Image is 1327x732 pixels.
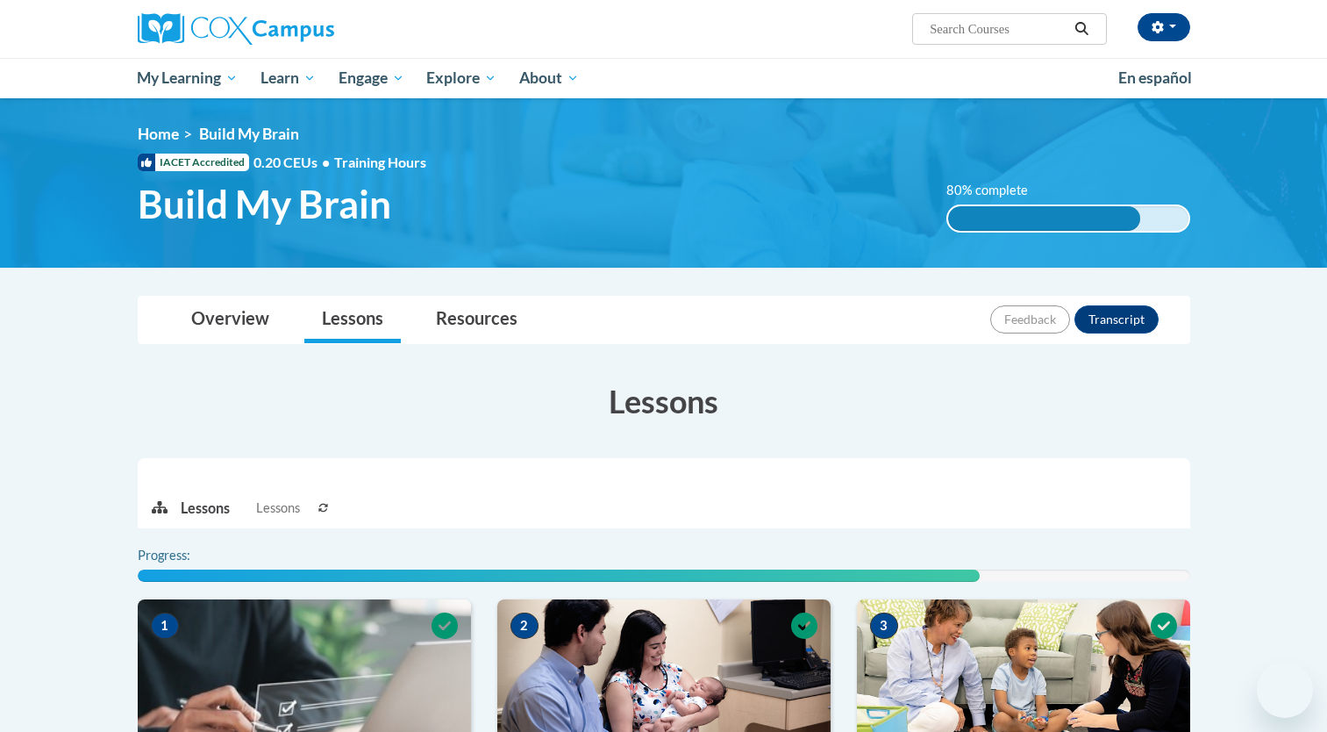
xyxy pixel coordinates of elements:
[260,68,316,89] span: Learn
[928,18,1068,39] input: Search Courses
[199,125,299,143] span: Build My Brain
[249,58,327,98] a: Learn
[138,181,391,227] span: Build My Brain
[181,499,230,518] p: Lessons
[322,154,330,170] span: •
[426,68,496,89] span: Explore
[138,13,471,45] a: Cox Campus
[126,58,250,98] a: My Learning
[1138,13,1190,41] button: Account Settings
[334,154,426,170] span: Training Hours
[948,206,1140,231] div: 80% complete
[519,68,579,89] span: About
[138,379,1190,423] h3: Lessons
[327,58,416,98] a: Engage
[508,58,590,98] a: About
[339,68,404,89] span: Engage
[138,13,334,45] img: Cox Campus
[418,297,535,343] a: Resources
[1068,18,1095,39] button: Search
[990,305,1070,334] button: Feedback
[946,181,1047,200] label: 80% complete
[138,125,179,143] a: Home
[253,153,334,172] span: 0.20 CEUs
[174,297,287,343] a: Overview
[138,154,249,171] span: IACET Accredited
[870,613,898,639] span: 3
[111,58,1216,98] div: Main menu
[1257,662,1313,718] iframe: Button to launch messaging window
[256,499,300,518] span: Lessons
[138,546,239,565] label: Progress:
[1118,68,1192,87] span: En español
[137,68,238,89] span: My Learning
[1107,60,1203,97] a: En español
[510,613,539,639] span: 2
[304,297,401,343] a: Lessons
[415,58,508,98] a: Explore
[1074,305,1159,334] button: Transcript
[151,613,179,639] span: 1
